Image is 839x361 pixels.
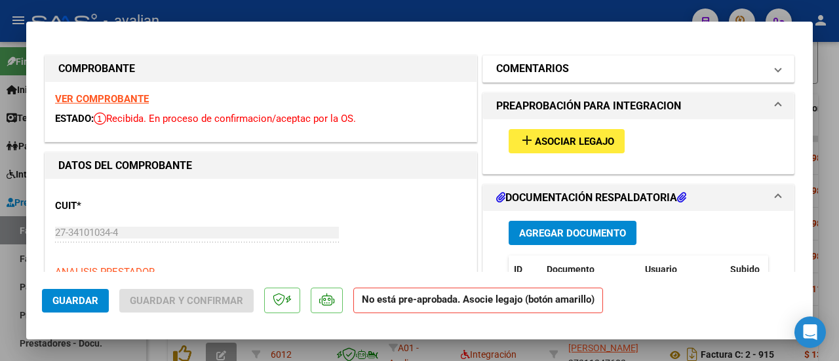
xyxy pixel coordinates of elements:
[94,113,356,124] span: Recibida. En proceso de confirmacion/aceptac por la OS.
[509,129,625,153] button: Asociar Legajo
[55,113,94,124] span: ESTADO:
[353,288,603,313] strong: No está pre-aprobada. Asocie legajo (botón amarillo)
[509,256,541,284] datatable-header-cell: ID
[55,266,155,278] span: ANALISIS PRESTADOR
[483,56,794,82] mat-expansion-panel-header: COMENTARIOS
[119,289,254,313] button: Guardar y Confirmar
[547,264,595,275] span: Documento
[535,136,614,147] span: Asociar Legajo
[58,62,135,75] strong: COMPROBANTE
[496,61,569,77] h1: COMENTARIOS
[483,93,794,119] mat-expansion-panel-header: PREAPROBACIÓN PARA INTEGRACION
[645,264,677,275] span: Usuario
[519,132,535,148] mat-icon: add
[509,221,636,245] button: Agregar Documento
[58,159,192,172] strong: DATOS DEL COMPROBANTE
[514,264,522,275] span: ID
[496,98,681,114] h1: PREAPROBACIÓN PARA INTEGRACION
[640,256,725,284] datatable-header-cell: Usuario
[730,264,760,275] span: Subido
[725,256,790,284] datatable-header-cell: Subido
[483,119,794,174] div: PREAPROBACIÓN PARA INTEGRACION
[483,185,794,211] mat-expansion-panel-header: DOCUMENTACIÓN RESPALDATORIA
[541,256,640,284] datatable-header-cell: Documento
[55,199,178,214] p: CUIT
[496,190,686,206] h1: DOCUMENTACIÓN RESPALDATORIA
[519,227,626,239] span: Agregar Documento
[52,295,98,307] span: Guardar
[130,295,243,307] span: Guardar y Confirmar
[794,316,826,348] div: Open Intercom Messenger
[55,93,149,105] a: VER COMPROBANTE
[42,289,109,313] button: Guardar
